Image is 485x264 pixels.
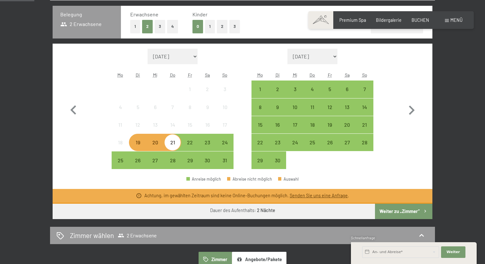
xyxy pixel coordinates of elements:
div: 12 [322,105,338,121]
div: 11 [112,122,128,138]
div: Mon Sep 08 2025 [251,98,269,116]
button: 1 [130,20,140,33]
div: Anreise möglich [269,151,286,169]
div: 4 [304,87,320,103]
div: Mon Sep 22 2025 [251,134,269,151]
div: 31 [217,158,233,174]
div: 30 [200,158,216,174]
div: 24 [287,140,303,156]
div: Thu Aug 21 2025 [164,134,181,151]
a: Premium Spa [339,17,366,23]
div: 9 [200,105,216,121]
div: 27 [339,140,355,156]
div: Anreise möglich [356,98,373,116]
div: Fri Aug 22 2025 [181,134,199,151]
div: Sat Sep 27 2025 [338,134,356,151]
div: Anreise möglich [251,134,269,151]
div: 13 [339,105,355,121]
div: Fri Aug 15 2025 [181,116,199,133]
div: 17 [287,122,303,138]
div: Anreise nicht möglich [216,116,234,133]
button: 2 [217,20,227,33]
div: Tue Sep 16 2025 [269,116,286,133]
div: 18 [112,140,128,156]
div: 20 [339,122,355,138]
abbr: Freitag [188,72,192,78]
div: 19 [130,140,146,156]
div: Anreise möglich [321,98,338,116]
div: Anreise nicht möglich [199,81,216,98]
div: 30 [269,158,285,174]
div: 9 [269,105,285,121]
div: Anreise möglich [147,151,164,169]
div: 1 [252,87,268,103]
span: Schnellanfrage [351,236,375,240]
b: 2 Nächte [257,208,275,213]
div: Thu Aug 28 2025 [164,151,181,169]
div: Anreise möglich [269,81,286,98]
div: Sat Aug 23 2025 [199,134,216,151]
div: Anreise möglich [216,151,234,169]
div: Anreise möglich [216,134,234,151]
div: Mon Sep 15 2025 [251,116,269,133]
abbr: Freitag [328,72,332,78]
div: Anreise möglich [181,151,199,169]
div: Mon Sep 01 2025 [251,81,269,98]
div: Tue Sep 23 2025 [269,134,286,151]
div: Anreise möglich [164,134,181,151]
div: 14 [165,122,181,138]
div: 25 [112,158,128,174]
div: Anreise möglich [321,81,338,98]
div: Sun Aug 03 2025 [216,81,234,98]
div: Anreise möglich [251,98,269,116]
div: Anreise nicht möglich [181,116,199,133]
div: 10 [287,105,303,121]
div: 7 [165,105,181,121]
div: 28 [357,140,373,156]
abbr: Mittwoch [293,72,297,78]
div: Sat Sep 20 2025 [338,116,356,133]
abbr: Donnerstag [170,72,175,78]
div: Anreise möglich [356,134,373,151]
div: Sun Sep 21 2025 [356,116,373,133]
div: Anreise möglich [338,116,356,133]
div: Sat Sep 06 2025 [338,81,356,98]
div: Fri Sep 05 2025 [321,81,338,98]
div: Anreise nicht möglich [199,116,216,133]
div: 23 [269,140,285,156]
div: Anreise nicht möglich [147,134,164,151]
span: BUCHEN [412,17,429,23]
div: 10 [217,105,233,121]
button: Weiter zu „Zimmer“ [375,204,432,219]
button: 0 [192,20,203,33]
div: Fri Sep 26 2025 [321,134,338,151]
div: Anreise nicht möglich [181,98,199,116]
div: Anreise möglich [304,81,321,98]
div: 21 [165,140,181,156]
div: Sat Aug 16 2025 [199,116,216,133]
div: Sat Aug 09 2025 [199,98,216,116]
h3: Belegung [60,11,113,18]
div: Anreise möglich [304,98,321,116]
div: Anreise nicht möglich [164,116,181,133]
div: 24 [217,140,233,156]
div: Sun Aug 24 2025 [216,134,234,151]
div: 2 [200,87,216,103]
div: Anreise nicht möglich [129,116,146,133]
div: Wed Aug 27 2025 [147,151,164,169]
div: Wed Sep 10 2025 [286,98,303,116]
div: Anreise möglich [181,134,199,151]
div: 15 [182,122,198,138]
div: 2 [269,87,285,103]
div: Abreise nicht möglich [227,177,272,181]
div: Anreise möglich [251,151,269,169]
div: Anreise nicht möglich [164,98,181,116]
span: Weiter [447,250,460,255]
div: Thu Sep 04 2025 [304,81,321,98]
div: 15 [252,122,268,138]
div: Sat Aug 02 2025 [199,81,216,98]
div: Anreise möglich [304,134,321,151]
div: Anreise nicht möglich [129,98,146,116]
div: Anreise nicht möglich [147,116,164,133]
div: Anreise möglich [199,134,216,151]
